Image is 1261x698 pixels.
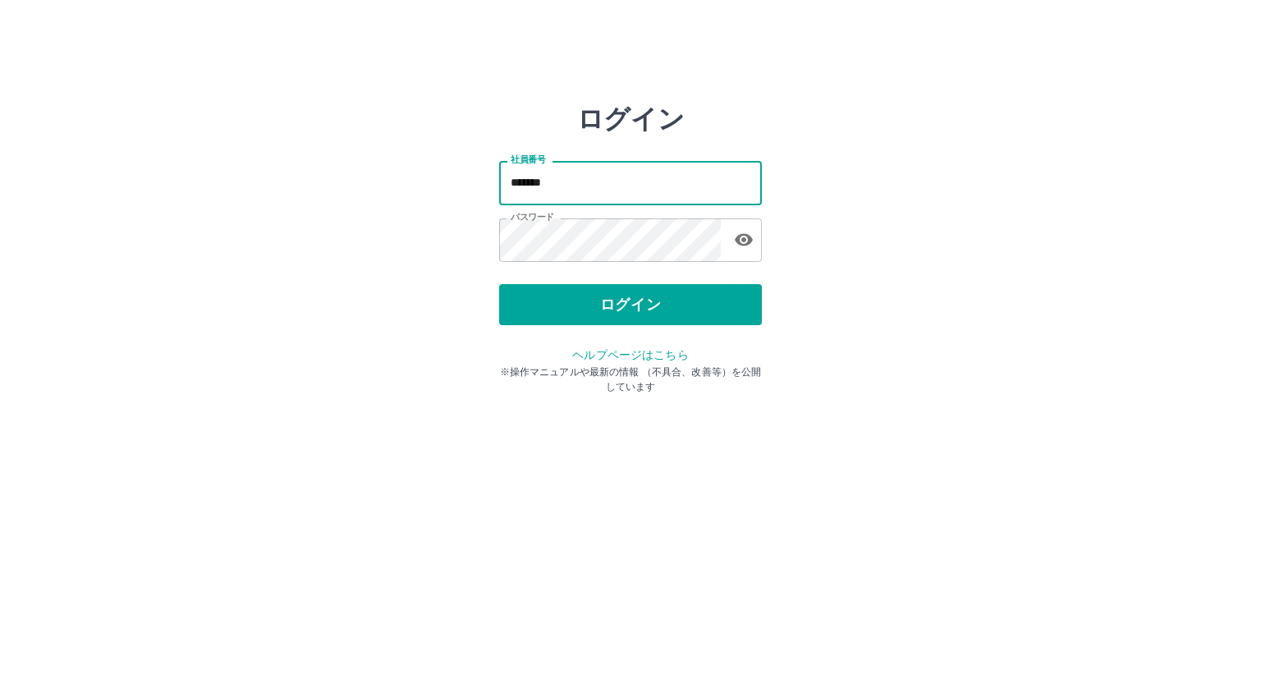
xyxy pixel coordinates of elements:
[511,211,554,223] label: パスワード
[511,154,545,166] label: 社員番号
[572,348,688,361] a: ヘルプページはこちら
[499,365,762,394] p: ※操作マニュアルや最新の情報 （不具合、改善等）を公開しています
[577,103,685,135] h2: ログイン
[499,284,762,325] button: ログイン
